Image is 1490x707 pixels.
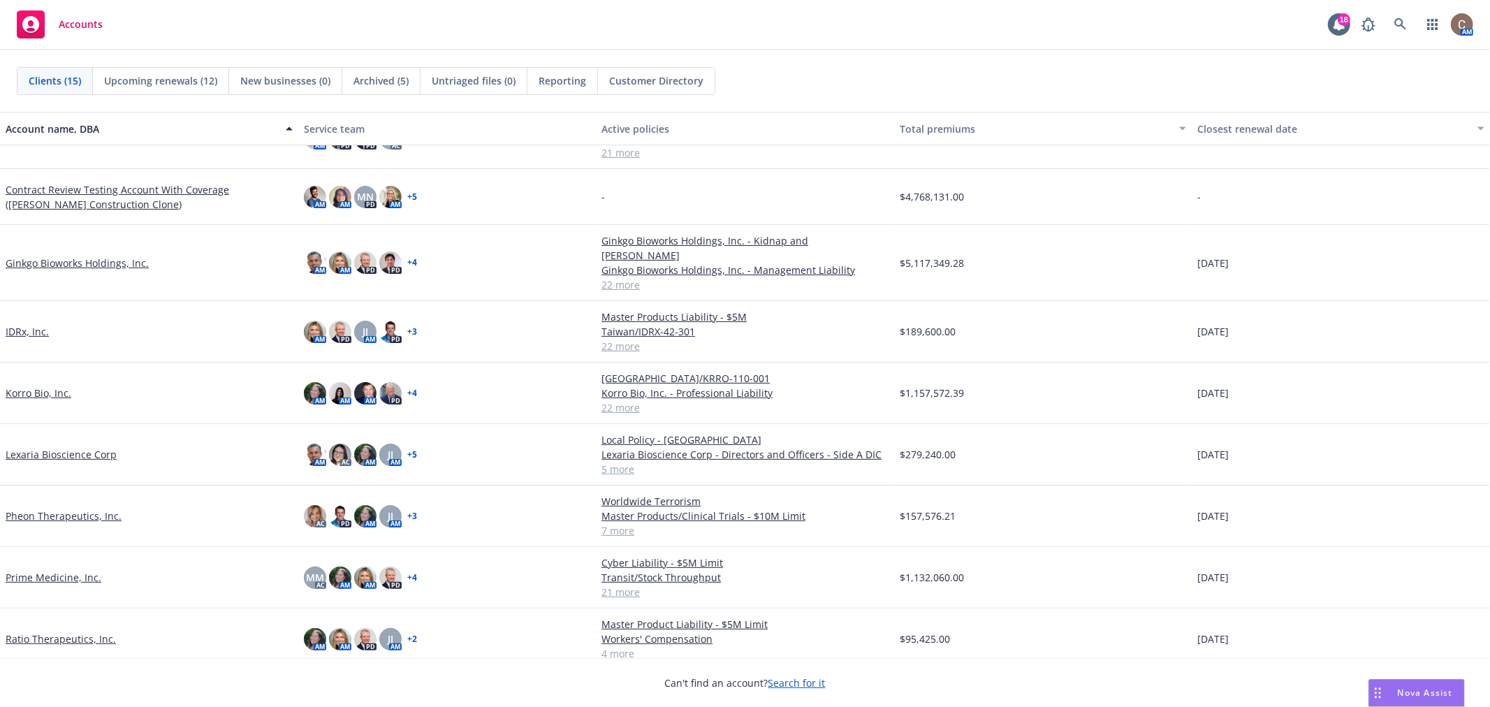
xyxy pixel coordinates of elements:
[6,256,149,270] a: Ginkgo Bioworks Holdings, Inc.
[1197,570,1229,585] span: [DATE]
[329,382,351,404] img: photo
[304,628,326,650] img: photo
[601,233,889,263] a: Ginkgo Bioworks Holdings, Inc. - Kidnap and [PERSON_NAME]
[1197,324,1229,339] span: [DATE]
[329,321,351,343] img: photo
[329,186,351,208] img: photo
[388,447,393,462] span: JJ
[601,400,889,415] a: 22 more
[601,263,889,277] a: Ginkgo Bioworks Holdings, Inc. - Management Liability
[6,570,101,585] a: Prime Medicine, Inc.
[601,386,889,400] a: Korro Bio, Inc. - Professional Liability
[1197,632,1229,646] span: [DATE]
[357,189,374,204] span: MN
[388,509,393,523] span: JJ
[1197,189,1201,204] span: -
[900,256,964,270] span: $5,117,349.28
[240,73,330,88] span: New businesses (0)
[6,509,122,523] a: Pheon Therapeutics, Inc.
[407,635,417,643] a: + 2
[6,182,293,212] a: Contract Review Testing Account With Coverage ([PERSON_NAME] Construction Clone)
[363,324,368,339] span: JJ
[304,252,326,274] img: photo
[1419,10,1447,38] a: Switch app
[601,189,605,204] span: -
[104,73,217,88] span: Upcoming renewals (12)
[59,19,103,30] span: Accounts
[354,252,377,274] img: photo
[601,646,889,661] a: 4 more
[298,112,597,145] button: Service team
[379,252,402,274] img: photo
[407,193,417,201] a: + 5
[354,444,377,466] img: photo
[596,112,894,145] button: Active policies
[1192,112,1490,145] button: Closest renewal date
[601,555,889,570] a: Cyber Liability - $5M Limit
[1368,679,1465,707] button: Nova Assist
[407,512,417,520] a: + 3
[601,617,889,632] a: Master Product Liability - $5M Limit
[407,328,417,336] a: + 3
[1338,13,1350,26] div: 18
[329,628,351,650] img: photo
[601,462,889,476] a: 5 more
[900,632,950,646] span: $95,425.00
[407,451,417,459] a: + 5
[601,122,889,136] div: Active policies
[601,324,889,339] a: Taiwan/IDRX-42-301
[601,632,889,646] a: Workers' Compensation
[306,570,324,585] span: MM
[601,309,889,324] a: Master Products Liability - $5M
[354,505,377,527] img: photo
[1369,680,1387,706] div: Drag to move
[6,122,277,136] div: Account name, DBA
[329,505,351,527] img: photo
[11,5,108,44] a: Accounts
[407,574,417,582] a: + 4
[6,324,49,339] a: IDRx, Inc.
[1197,447,1229,462] span: [DATE]
[304,444,326,466] img: photo
[304,186,326,208] img: photo
[768,676,826,690] a: Search for it
[432,73,516,88] span: Untriaged files (0)
[354,567,377,589] img: photo
[601,570,889,585] a: Transit/Stock Throughput
[601,447,889,462] a: Lexaria Bioscience Corp - Directors and Officers - Side A DIC
[6,386,71,400] a: Korro Bio, Inc.
[1197,509,1229,523] span: [DATE]
[1197,386,1229,400] span: [DATE]
[1197,256,1229,270] span: [DATE]
[354,382,377,404] img: photo
[609,73,703,88] span: Customer Directory
[1387,10,1415,38] a: Search
[304,321,326,343] img: photo
[1354,10,1382,38] a: Report a Bug
[539,73,586,88] span: Reporting
[601,339,889,353] a: 22 more
[665,676,826,690] span: Can't find an account?
[353,73,409,88] span: Archived (5)
[601,585,889,599] a: 21 more
[6,632,116,646] a: Ratio Therapeutics, Inc.
[601,523,889,538] a: 7 more
[29,73,81,88] span: Clients (15)
[601,509,889,523] a: Master Products/Clinical Trials - $10M Limit
[601,432,889,447] a: Local Policy - [GEOGRAPHIC_DATA]
[900,386,964,400] span: $1,157,572.39
[379,567,402,589] img: photo
[304,505,326,527] img: photo
[1398,687,1453,699] span: Nova Assist
[601,494,889,509] a: Worldwide Terrorism
[379,321,402,343] img: photo
[6,447,117,462] a: Lexaria Bioscience Corp
[900,189,964,204] span: $4,768,131.00
[601,277,889,292] a: 22 more
[379,186,402,208] img: photo
[379,382,402,404] img: photo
